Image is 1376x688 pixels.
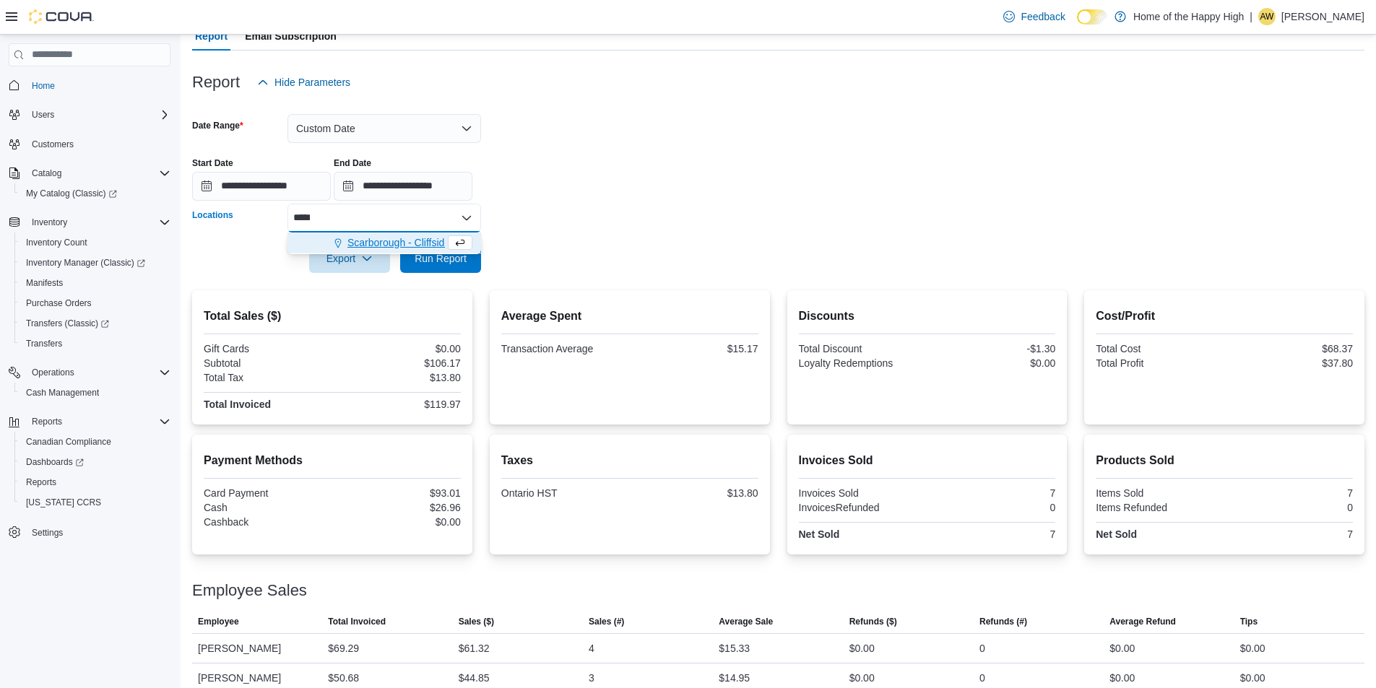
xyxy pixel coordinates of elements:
[1096,502,1221,513] div: Items Refunded
[930,528,1055,540] div: 7
[204,372,329,383] div: Total Tax
[328,616,386,627] span: Total Invoiced
[26,277,63,289] span: Manifests
[204,502,329,513] div: Cash
[335,372,461,383] div: $13.80
[799,308,1056,325] h2: Discounts
[14,334,176,354] button: Transfers
[20,335,68,352] a: Transfers
[335,487,461,499] div: $93.01
[26,436,111,448] span: Canadian Compliance
[400,244,481,273] button: Run Report
[26,476,56,488] span: Reports
[20,274,170,292] span: Manifests
[1281,8,1364,25] p: [PERSON_NAME]
[328,669,359,687] div: $50.68
[3,163,176,183] button: Catalog
[14,313,176,334] a: Transfers (Classic)
[1240,640,1265,657] div: $0.00
[1227,502,1353,513] div: 0
[20,185,170,202] span: My Catalog (Classic)
[26,77,61,95] a: Home
[1096,357,1221,369] div: Total Profit
[20,433,170,450] span: Canadian Compliance
[26,136,79,153] a: Customers
[318,244,381,273] span: Export
[1077,9,1107,25] input: Dark Mode
[245,22,337,51] span: Email Subscription
[26,257,145,269] span: Inventory Manager (Classic)
[719,640,750,657] div: $15.33
[20,384,105,401] a: Cash Management
[1096,343,1221,354] div: Total Cost
[26,237,87,248] span: Inventory Count
[20,494,107,511] a: [US_STATE] CCRS
[20,234,170,251] span: Inventory Count
[204,452,461,469] h2: Payment Methods
[3,105,176,125] button: Users
[204,357,329,369] div: Subtotal
[14,253,176,273] a: Inventory Manager (Classic)
[192,120,243,131] label: Date Range
[849,640,875,657] div: $0.00
[32,416,62,427] span: Reports
[633,487,758,499] div: $13.80
[26,165,170,182] span: Catalog
[204,487,329,499] div: Card Payment
[335,502,461,513] div: $26.96
[14,452,176,472] a: Dashboards
[26,106,170,123] span: Users
[347,235,537,250] span: Scarborough - Cliffside - Friendly Stranger
[192,582,307,599] h3: Employee Sales
[1227,357,1353,369] div: $37.80
[415,251,467,266] span: Run Report
[14,432,176,452] button: Canadian Compliance
[309,244,390,273] button: Export
[26,214,73,231] button: Inventory
[335,516,461,528] div: $0.00
[501,487,627,499] div: Ontario HST
[26,338,62,349] span: Transfers
[26,413,68,430] button: Reports
[26,165,67,182] button: Catalog
[1109,616,1176,627] span: Average Refund
[799,502,925,513] div: InvoicesRefunded
[32,527,63,539] span: Settings
[20,494,170,511] span: Washington CCRS
[26,297,92,309] span: Purchase Orders
[1096,452,1353,469] h2: Products Sold
[501,308,758,325] h2: Average Spent
[589,640,594,657] div: 4
[335,343,461,354] div: $0.00
[26,413,170,430] span: Reports
[20,295,170,312] span: Purchase Orders
[1133,8,1244,25] p: Home of the Happy High
[979,616,1027,627] span: Refunds (#)
[719,616,773,627] span: Average Sale
[26,106,60,123] button: Users
[1258,8,1276,25] div: Alexia Williams
[20,384,170,401] span: Cash Management
[1096,528,1137,540] strong: Net Sold
[334,157,371,169] label: End Date
[20,315,170,332] span: Transfers (Classic)
[3,521,176,542] button: Settings
[1250,8,1252,25] p: |
[799,487,925,499] div: Invoices Sold
[998,2,1070,31] a: Feedback
[192,157,233,169] label: Start Date
[849,669,875,687] div: $0.00
[14,273,176,293] button: Manifests
[501,452,758,469] h2: Taxes
[799,452,1056,469] h2: Invoices Sold
[799,357,925,369] div: Loyalty Redemptions
[32,367,74,378] span: Operations
[204,516,329,528] div: Cashback
[799,343,925,354] div: Total Discount
[204,343,329,354] div: Gift Cards
[501,343,627,354] div: Transaction Average
[14,232,176,253] button: Inventory Count
[1096,487,1221,499] div: Items Sold
[589,669,594,687] div: 3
